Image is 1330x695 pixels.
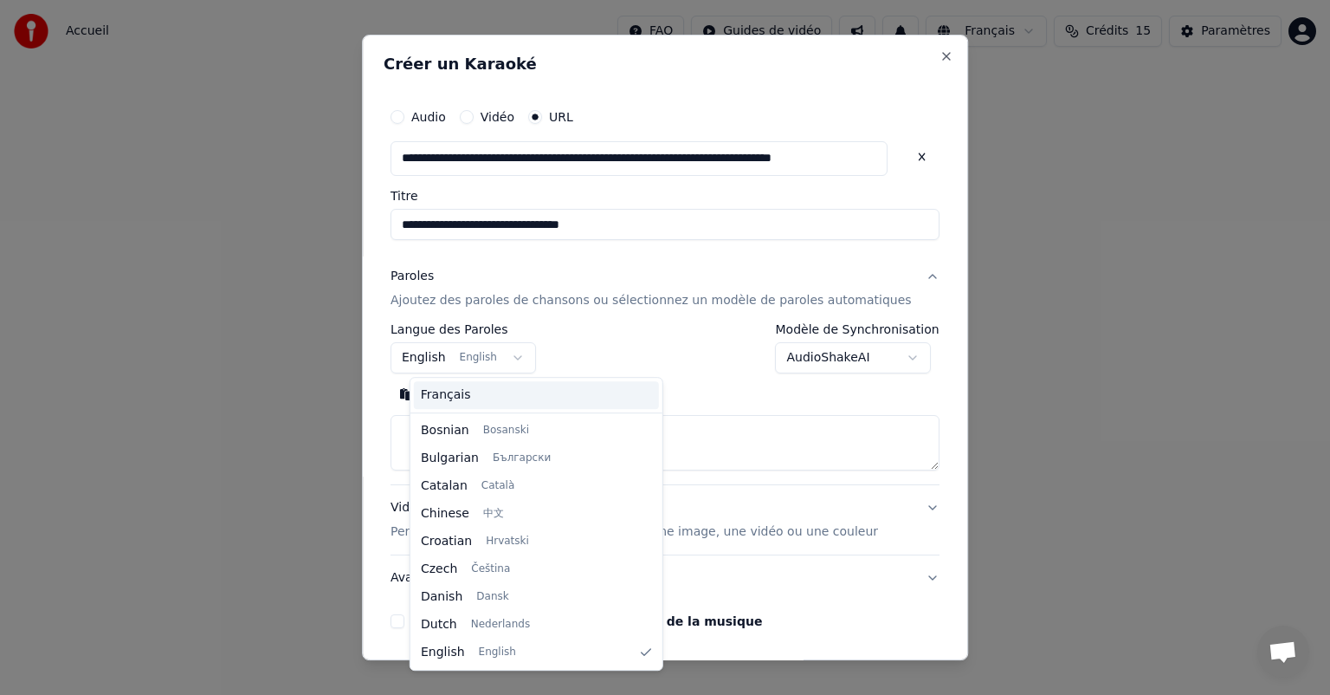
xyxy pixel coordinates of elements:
span: Čeština [471,562,510,576]
span: Български [493,451,551,465]
span: Croatian [421,533,472,550]
span: 中文 [483,507,504,521]
span: Bosanski [482,424,528,438]
span: English [421,644,465,661]
span: Français [421,386,471,404]
span: Czech [421,561,457,578]
span: Bosnian [421,422,469,439]
span: Dansk [476,590,508,604]
span: Catalan [421,477,468,495]
span: Nederlands [471,618,530,632]
span: English [478,646,515,659]
span: Chinese [421,505,469,523]
span: Hrvatski [486,535,529,549]
span: Bulgarian [421,450,479,467]
span: Danish [421,588,462,606]
span: Català [481,479,514,493]
span: Dutch [421,616,457,633]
